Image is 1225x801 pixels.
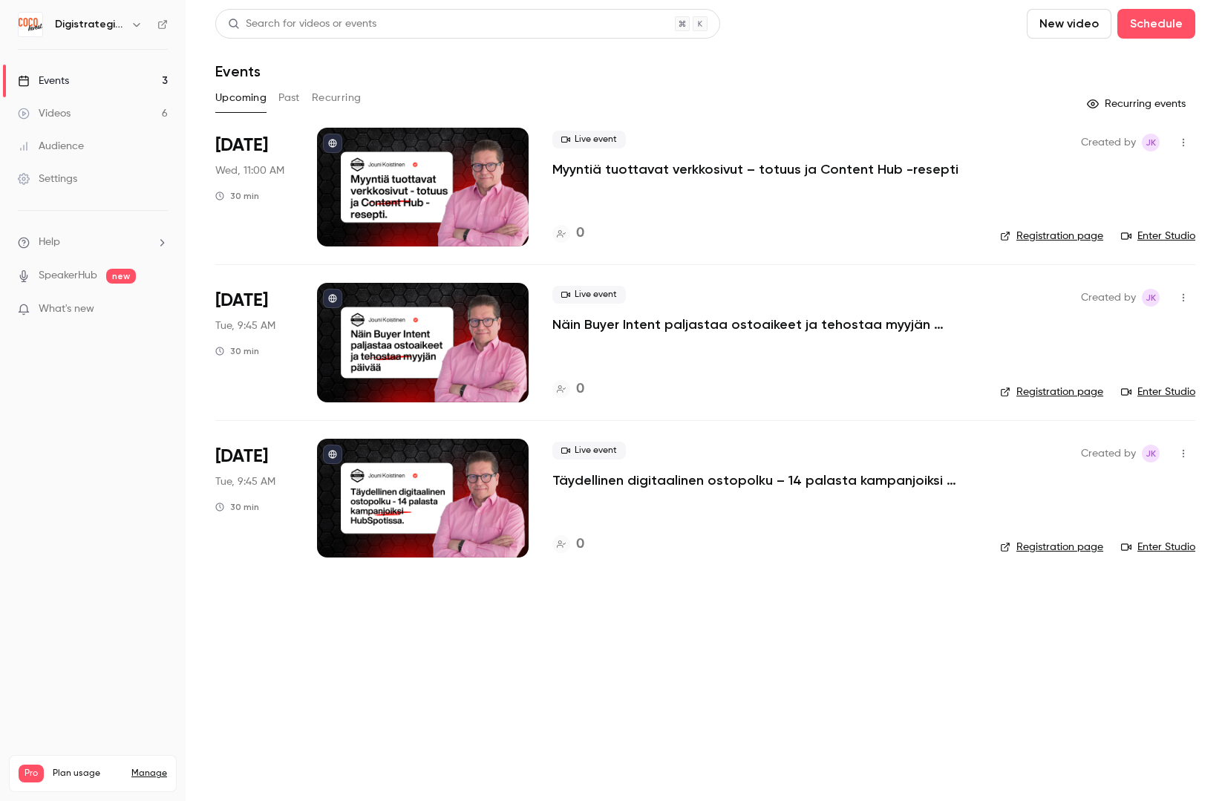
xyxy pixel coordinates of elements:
h4: 0 [576,223,584,243]
a: Manage [131,768,167,779]
span: Jouni Koistinen [1142,289,1160,307]
button: Recurring events [1080,92,1195,116]
a: Täydellinen digitaalinen ostopolku – 14 palasta kampanjoiksi [GEOGRAPHIC_DATA] [552,471,976,489]
span: Help [39,235,60,250]
span: Created by [1081,289,1136,307]
a: 0 [552,223,584,243]
h4: 0 [576,379,584,399]
div: Oct 21 Tue, 9:45 AM (Europe/Helsinki) [215,439,293,558]
span: Created by [1081,134,1136,151]
span: Jouni Koistinen [1142,134,1160,151]
a: Registration page [1000,385,1103,399]
li: help-dropdown-opener [18,235,168,250]
a: Näin Buyer Intent paljastaa ostoaikeet ja tehostaa myyjän päivää [552,316,976,333]
a: 0 [552,379,584,399]
div: Settings [18,171,77,186]
div: Search for videos or events [228,16,376,32]
button: Past [278,86,300,110]
span: Live event [552,131,626,148]
span: Tue, 9:45 AM [215,318,275,333]
iframe: Noticeable Trigger [150,303,168,316]
span: Wed, 11:00 AM [215,163,284,178]
button: Schedule [1117,9,1195,39]
img: Digistrategi Jouni Koistinen [19,13,42,36]
span: What's new [39,301,94,317]
div: Oct 21 Tue, 9:45 AM (Europe/Helsinki) [215,283,293,402]
div: Events [18,73,69,88]
span: Live event [552,442,626,460]
h1: Events [215,62,261,80]
a: Myyntiä tuottavat verkkosivut – totuus ja Content Hub -resepti [552,160,958,178]
span: Created by [1081,445,1136,462]
span: [DATE] [215,289,268,313]
span: Jouni Koistinen [1142,445,1160,462]
span: Pro [19,765,44,782]
a: Enter Studio [1121,540,1195,555]
span: Plan usage [53,768,122,779]
button: Upcoming [215,86,267,110]
button: New video [1027,9,1111,39]
span: JK [1146,289,1156,307]
span: Tue, 9:45 AM [215,474,275,489]
a: Registration page [1000,540,1103,555]
div: 30 min [215,345,259,357]
a: Registration page [1000,229,1103,243]
span: new [106,269,136,284]
h4: 0 [576,534,584,555]
span: JK [1146,134,1156,151]
div: 30 min [215,501,259,513]
button: Recurring [312,86,362,110]
div: Audience [18,139,84,154]
div: Videos [18,106,71,121]
span: [DATE] [215,445,268,468]
a: SpeakerHub [39,268,97,284]
div: Oct 1 Wed, 11:00 AM (Europe/Helsinki) [215,128,293,246]
span: [DATE] [215,134,268,157]
a: Enter Studio [1121,229,1195,243]
div: 30 min [215,190,259,202]
span: Live event [552,286,626,304]
span: JK [1146,445,1156,462]
a: 0 [552,534,584,555]
h6: Digistrategi [PERSON_NAME] [55,17,125,32]
a: Enter Studio [1121,385,1195,399]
